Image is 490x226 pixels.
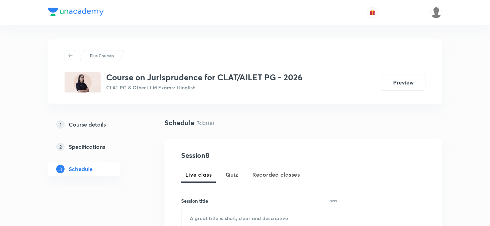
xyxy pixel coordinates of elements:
h5: Course details [69,120,106,129]
h4: Session 8 [181,150,308,161]
p: 0/99 [330,199,337,203]
span: Recorded classes [252,170,300,179]
img: avatar [369,9,375,16]
img: Basudha [430,7,442,18]
p: Plus Courses [90,53,114,59]
img: Company Logo [48,8,104,16]
button: Preview [381,74,425,91]
h6: Session title [181,197,208,204]
p: 7 classes [197,119,214,127]
p: 2 [56,143,65,151]
span: Live class [185,170,212,179]
h5: Specifications [69,143,105,151]
a: 1Course details [48,118,142,131]
h5: Schedule [69,165,93,173]
a: 2Specifications [48,140,142,154]
h3: Course on Jurisprudence for CLAT/AILET PG - 2026 [106,72,303,82]
img: 458DD08E-AC6E-4C72-A570-9B85E7FF8DEF_plus.png [65,72,101,92]
span: Quiz [226,170,238,179]
button: avatar [367,7,378,18]
a: Company Logo [48,8,104,18]
p: 3 [56,165,65,173]
p: 1 [56,120,65,129]
h4: Schedule [164,118,194,128]
p: CLAT PG & Other LLM Exams • Hinglish [106,84,303,91]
